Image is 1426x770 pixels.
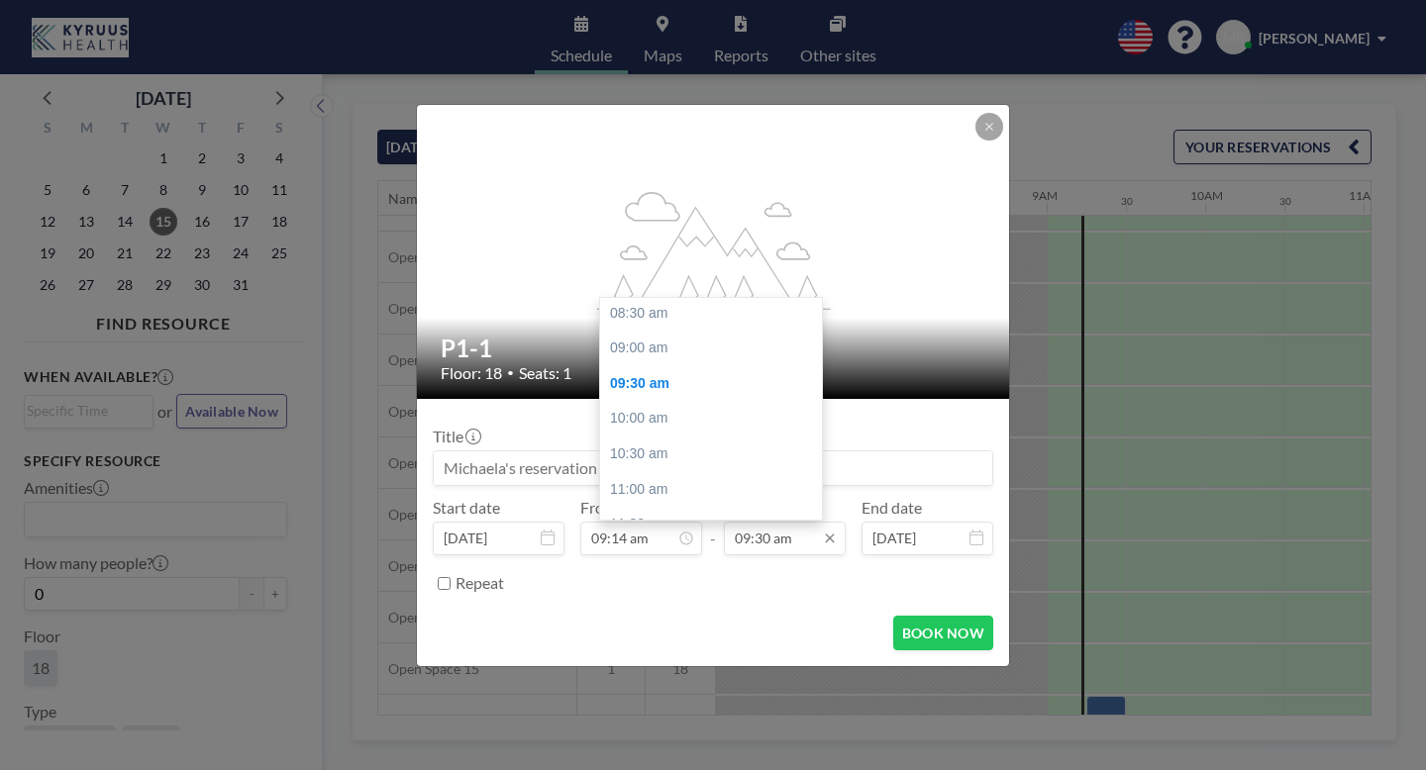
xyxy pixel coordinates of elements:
div: 09:30 am [600,366,822,402]
div: 10:30 am [600,436,822,472]
label: End date [862,498,922,518]
button: BOOK NOW [893,616,993,650]
label: Title [433,427,479,446]
span: • [507,365,514,380]
label: From [580,498,617,518]
div: 11:30 am [600,507,822,542]
div: 10:00 am [600,401,822,436]
div: 09:00 am [600,331,822,366]
span: Seats: 1 [519,363,571,383]
span: Floor: 18 [441,363,502,383]
input: Michaela's reservation [434,451,992,485]
h2: P1-1 [441,334,987,363]
label: Start date [433,498,500,518]
span: - [710,505,716,548]
g: flex-grow: 1.2; [597,190,831,309]
div: 11:00 am [600,472,822,508]
div: 08:30 am [600,296,822,332]
label: Repeat [456,573,504,593]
